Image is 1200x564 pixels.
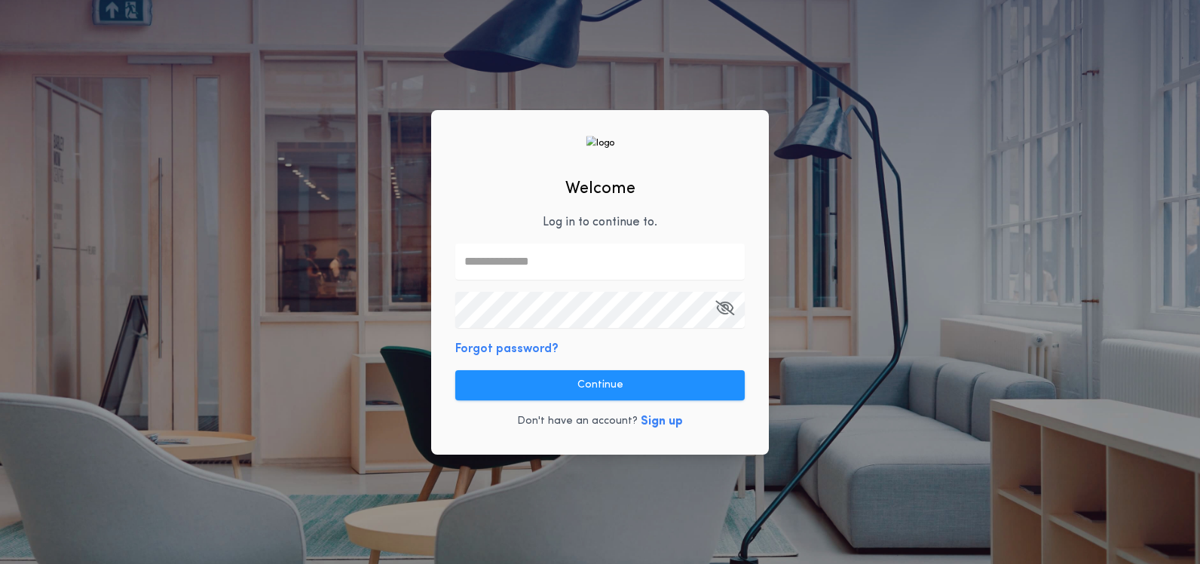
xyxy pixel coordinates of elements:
[641,412,683,431] button: Sign up
[565,176,635,201] h2: Welcome
[517,414,638,429] p: Don't have an account?
[455,370,745,400] button: Continue
[543,213,657,231] p: Log in to continue to .
[455,340,559,358] button: Forgot password?
[586,136,614,150] img: logo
